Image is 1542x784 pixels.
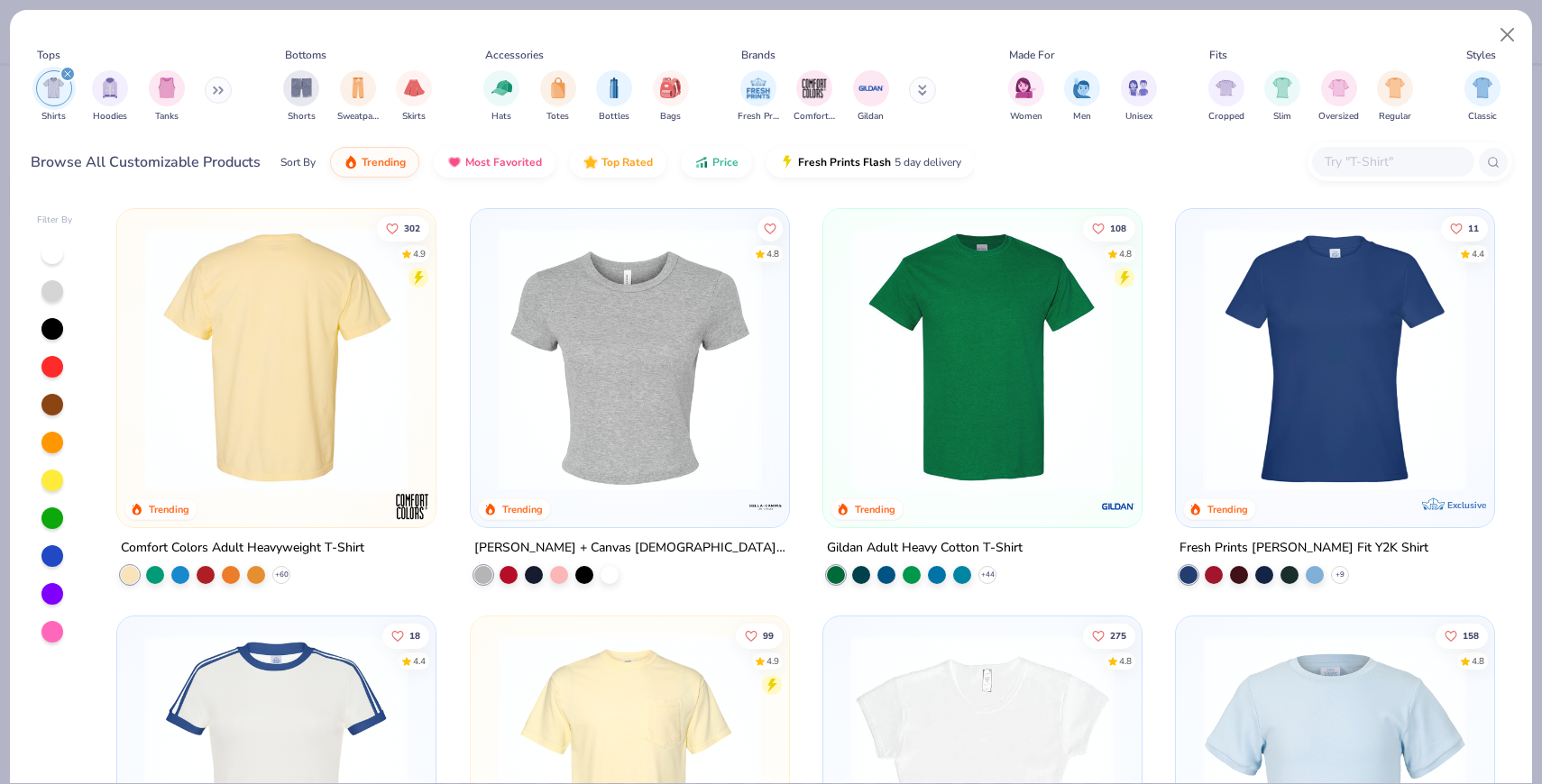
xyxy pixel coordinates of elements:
[1121,70,1157,123] div: filter for Unisex
[43,77,64,98] img: Shirts Image
[748,488,784,524] img: Bella + Canvas logo
[413,655,426,669] div: 4.4
[1264,70,1300,123] div: filter for Slim
[540,70,576,123] div: filter for Totes
[291,77,312,98] img: Shorts Image
[1377,70,1413,123] div: filter for Regular
[546,110,569,123] span: Totes
[660,77,680,98] img: Bags Image
[540,70,576,123] button: filter button
[1194,227,1476,491] img: 6a9a0a85-ee36-4a89-9588-981a92e8a910
[780,155,794,169] img: flash.gif
[596,70,632,123] button: filter button
[121,537,364,560] div: Comfort Colors Adult Heavyweight T-Shirt
[337,70,379,123] button: filter button
[377,215,429,241] button: Like
[1110,223,1126,232] span: 108
[434,147,555,178] button: Most Favorited
[801,75,828,102] img: Comfort Colors Image
[712,155,739,169] span: Price
[1209,47,1227,63] div: Fits
[283,70,319,123] button: filter button
[583,155,598,169] img: TopRated.gif
[1128,77,1149,98] img: Unisex Image
[92,70,128,123] div: filter for Hoodies
[735,624,782,649] button: Like
[1179,537,1428,560] div: Fresh Prints [PERSON_NAME] Fit Y2K Shirt
[738,70,779,123] div: filter for Fresh Prints
[766,247,778,260] div: 4.8
[362,155,406,169] span: Trending
[1208,110,1244,123] span: Cropped
[1463,632,1479,641] span: 158
[348,77,368,98] img: Sweatpants Image
[36,70,72,123] button: filter button
[741,47,776,63] div: Brands
[155,110,179,123] span: Tanks
[762,632,773,641] span: 99
[1447,499,1486,511] span: Exclusive
[766,655,778,669] div: 4.9
[601,155,653,169] span: Top Rated
[1073,110,1091,123] span: Men
[92,70,128,123] button: filter button
[402,110,426,123] span: Skirts
[1009,47,1054,63] div: Made For
[738,70,779,123] button: filter button
[1010,110,1042,123] span: Women
[330,147,419,178] button: Trending
[1473,77,1493,98] img: Classic Image
[980,570,994,580] span: + 44
[404,223,420,232] span: 302
[1464,70,1501,123] div: filter for Classic
[474,537,785,560] div: [PERSON_NAME] + Canvas [DEMOGRAPHIC_DATA]' Micro Ribbed Baby Tee
[1208,70,1244,123] button: filter button
[599,110,629,123] span: Bottles
[1008,70,1044,123] button: filter button
[337,110,379,123] span: Sweatpants
[396,70,432,123] button: filter button
[548,77,568,98] img: Totes Image
[1472,247,1484,260] div: 4.4
[36,70,72,123] div: filter for Shirts
[1119,247,1132,260] div: 4.8
[771,227,1053,491] img: 28425ec1-0436-412d-a053-7d6557a5cd09
[757,215,782,241] button: Like
[653,70,689,123] div: filter for Bags
[1491,18,1525,52] button: Close
[1083,215,1135,241] button: Like
[1385,77,1406,98] img: Regular Image
[1015,77,1036,98] img: Women Image
[1264,70,1300,123] button: filter button
[1441,215,1488,241] button: Like
[275,570,289,580] span: + 60
[1472,655,1484,669] div: 4.8
[37,47,60,63] div: Tops
[653,70,689,123] button: filter button
[895,152,961,173] span: 5 day delivery
[1466,47,1496,63] div: Styles
[1119,655,1132,669] div: 4.8
[1064,70,1100,123] button: filter button
[827,537,1023,560] div: Gildan Adult Heavy Cotton T-Shirt
[1121,70,1157,123] button: filter button
[1464,70,1501,123] button: filter button
[447,155,462,169] img: most_fav.gif
[404,77,425,98] img: Skirts Image
[794,70,835,123] div: filter for Comfort Colors
[858,75,885,102] img: Gildan Image
[483,70,519,123] div: filter for Hats
[1436,624,1488,649] button: Like
[395,488,431,524] img: Comfort Colors logo
[485,47,544,63] div: Accessories
[149,70,185,123] button: filter button
[841,227,1124,491] img: db319196-8705-402d-8b46-62aaa07ed94f
[570,147,666,178] button: Top Rated
[1328,77,1349,98] img: Oversized Image
[1318,70,1359,123] button: filter button
[745,75,772,102] img: Fresh Prints Image
[1335,570,1345,580] span: + 9
[1124,227,1406,491] img: c7959168-479a-4259-8c5e-120e54807d6b
[413,247,426,260] div: 4.9
[1468,223,1479,232] span: 11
